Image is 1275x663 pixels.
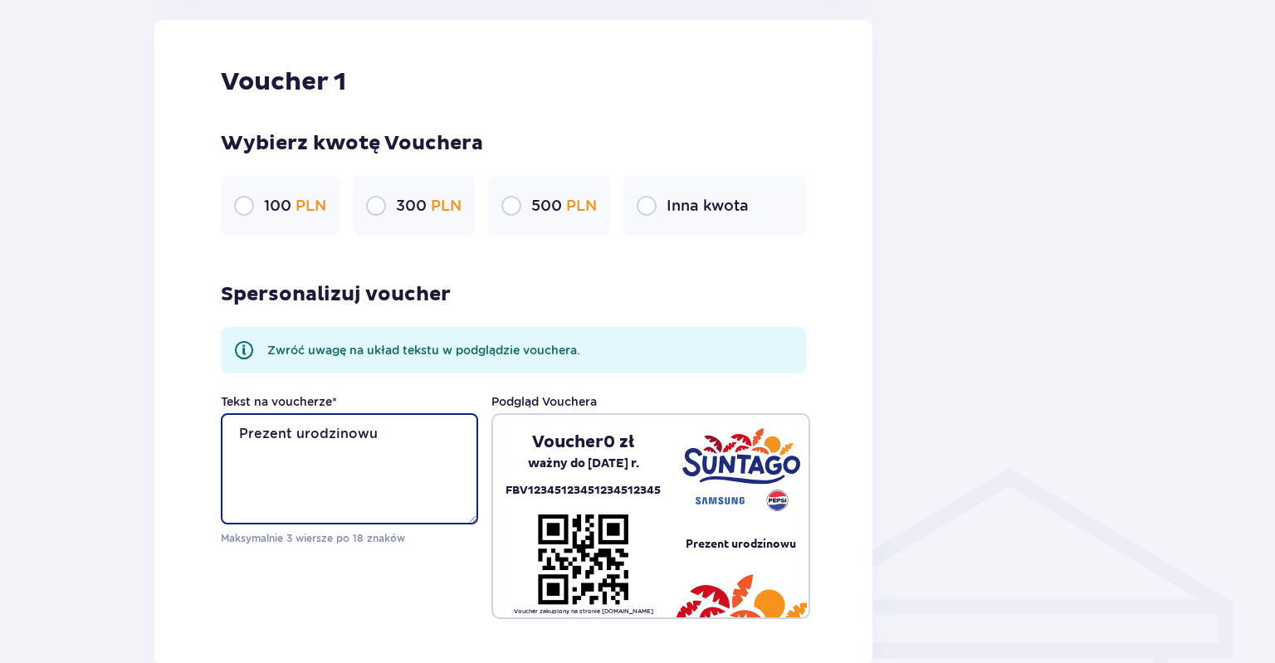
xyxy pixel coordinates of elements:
[506,481,661,500] p: FBV12345123451234512345
[221,531,478,546] p: Maksymalnie 3 wiersze po 18 znaków
[667,196,749,216] p: Inna kwota
[491,393,597,410] p: Podgląd Vouchera
[531,196,597,216] p: 500
[221,393,337,410] label: Tekst na voucherze *
[396,196,462,216] p: 300
[267,342,580,358] p: Zwróć uwagę na układ tekstu w podglądzie vouchera.
[532,431,634,453] p: Voucher 0 zł
[682,428,800,511] img: Suntago - Samsung - Pepsi
[673,535,808,552] pre: Prezent urodzinowu
[221,66,346,98] p: Voucher 1
[221,282,451,307] p: Spersonalizuj voucher
[221,131,806,156] p: Wybierz kwotę Vouchera
[431,197,462,214] span: PLN
[528,453,639,475] p: ważny do [DATE] r.
[296,197,326,214] span: PLN
[566,197,597,214] span: PLN
[514,607,653,616] p: Voucher zakupiony na stronie [DOMAIN_NAME]
[221,413,478,524] textarea: Prezent urodzinowu
[264,196,326,216] p: 100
